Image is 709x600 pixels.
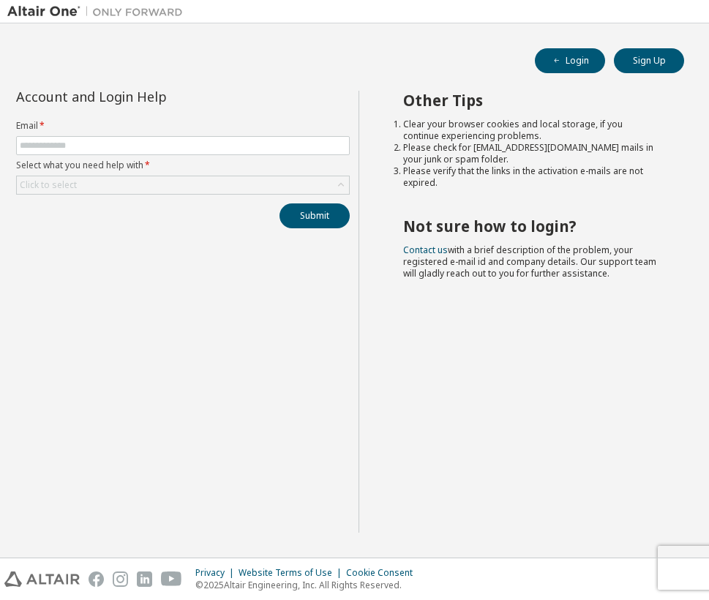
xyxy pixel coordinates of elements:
[137,571,152,587] img: linkedin.svg
[535,48,605,73] button: Login
[195,567,239,579] div: Privacy
[239,567,346,579] div: Website Terms of Use
[403,244,656,280] span: with a brief description of the problem, your registered e-mail id and company details. Our suppo...
[195,579,421,591] p: © 2025 Altair Engineering, Inc. All Rights Reserved.
[16,160,350,171] label: Select what you need help with
[403,91,658,110] h2: Other Tips
[17,176,349,194] div: Click to select
[403,244,448,256] a: Contact us
[7,4,190,19] img: Altair One
[20,179,77,191] div: Click to select
[403,217,658,236] h2: Not sure how to login?
[113,571,128,587] img: instagram.svg
[161,571,182,587] img: youtube.svg
[403,119,658,142] li: Clear your browser cookies and local storage, if you continue experiencing problems.
[280,203,350,228] button: Submit
[346,567,421,579] div: Cookie Consent
[403,165,658,189] li: Please verify that the links in the activation e-mails are not expired.
[614,48,684,73] button: Sign Up
[16,91,283,102] div: Account and Login Help
[16,120,350,132] label: Email
[89,571,104,587] img: facebook.svg
[4,571,80,587] img: altair_logo.svg
[403,142,658,165] li: Please check for [EMAIL_ADDRESS][DOMAIN_NAME] mails in your junk or spam folder.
